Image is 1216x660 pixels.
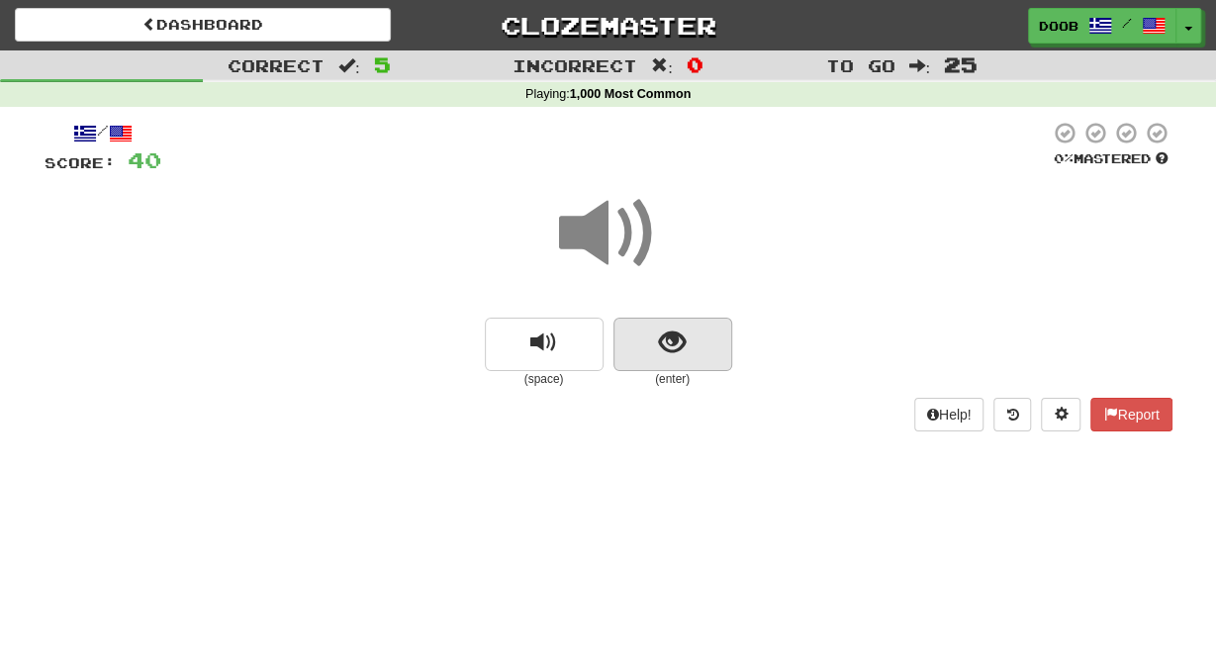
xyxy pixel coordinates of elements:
[513,55,637,75] span: Incorrect
[374,52,391,76] span: 5
[485,371,604,388] small: (space)
[570,87,691,101] strong: 1,000 Most Common
[1028,8,1176,44] a: Doob /
[1050,150,1172,168] div: Mastered
[338,57,360,74] span: :
[1039,17,1078,35] span: Doob
[825,55,894,75] span: To go
[651,57,673,74] span: :
[45,154,116,171] span: Score:
[687,52,703,76] span: 0
[228,55,325,75] span: Correct
[908,57,930,74] span: :
[421,8,796,43] a: Clozemaster
[613,318,732,371] button: show sentence
[1122,16,1132,30] span: /
[1090,398,1171,431] button: Report
[485,318,604,371] button: replay audio
[15,8,391,42] a: Dashboard
[1054,150,1074,166] span: 0 %
[914,398,984,431] button: Help!
[613,371,732,388] small: (enter)
[45,121,161,145] div: /
[128,147,161,172] span: 40
[993,398,1031,431] button: Round history (alt+y)
[944,52,978,76] span: 25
